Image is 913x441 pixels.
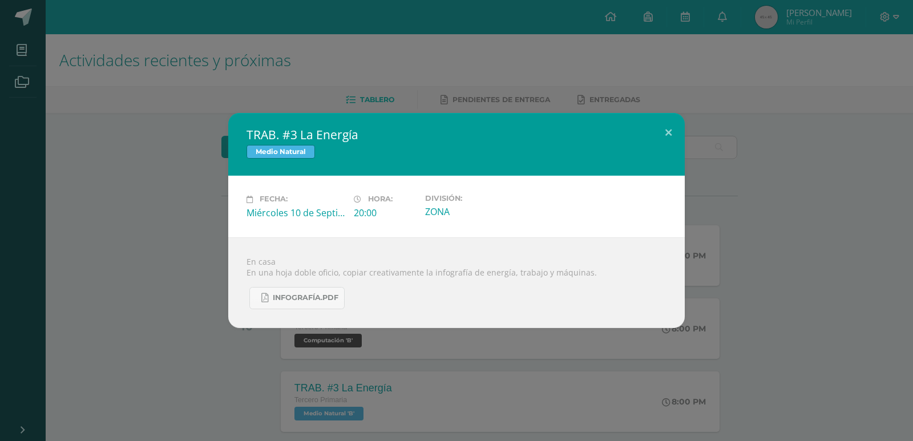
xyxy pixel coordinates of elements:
[368,195,393,204] span: Hora:
[247,145,315,159] span: Medio Natural
[425,194,523,203] label: División:
[273,293,338,302] span: Infografía.pdf
[260,195,288,204] span: Fecha:
[425,205,523,218] div: ZONA
[228,237,685,328] div: En casa En una hoja doble oficio, copiar creativamente la infografía de energía, trabajo y máquinas.
[354,207,416,219] div: 20:00
[249,287,345,309] a: Infografía.pdf
[652,113,685,152] button: Close (Esc)
[247,207,345,219] div: Miércoles 10 de Septiembre
[247,127,666,143] h2: TRAB. #3 La Energía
